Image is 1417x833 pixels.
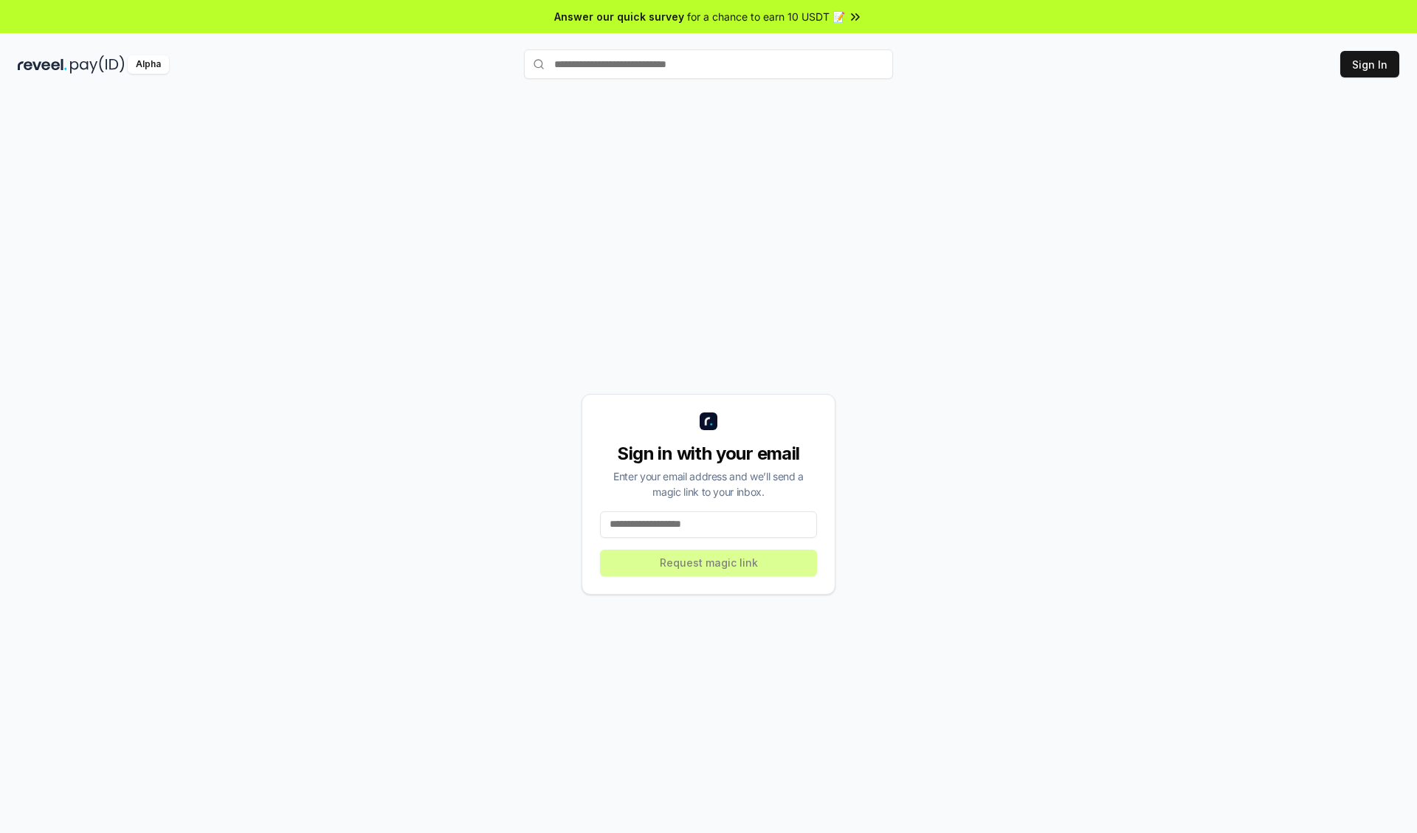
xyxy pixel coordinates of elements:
img: pay_id [70,55,125,74]
button: Sign In [1340,51,1399,77]
span: Answer our quick survey [554,9,684,24]
div: Alpha [128,55,169,74]
span: for a chance to earn 10 USDT 📝 [687,9,845,24]
img: reveel_dark [18,55,67,74]
div: Enter your email address and we’ll send a magic link to your inbox. [600,469,817,500]
div: Sign in with your email [600,442,817,466]
img: logo_small [700,412,717,430]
